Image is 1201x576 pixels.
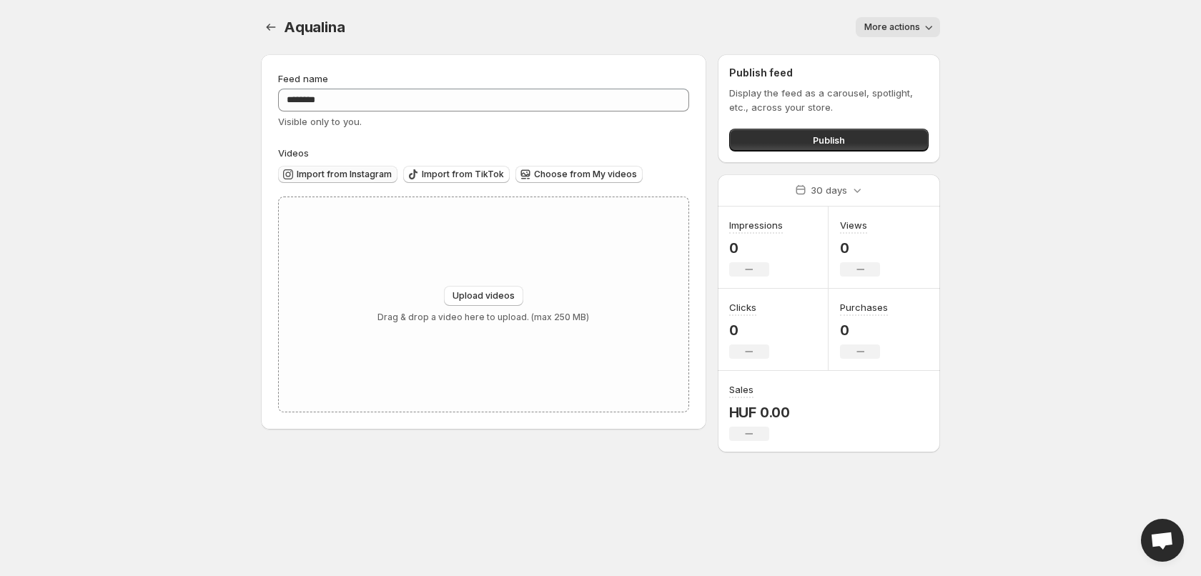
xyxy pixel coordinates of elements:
[403,166,510,183] button: Import from TikTok
[729,129,929,152] button: Publish
[729,322,769,339] p: 0
[729,382,753,397] h3: Sales
[297,169,392,180] span: Import from Instagram
[864,21,920,33] span: More actions
[856,17,940,37] button: More actions
[729,218,783,232] h3: Impressions
[453,290,515,302] span: Upload videos
[840,239,880,257] p: 0
[1141,519,1184,562] div: Open chat
[278,73,328,84] span: Feed name
[278,166,397,183] button: Import from Instagram
[840,218,867,232] h3: Views
[422,169,504,180] span: Import from TikTok
[840,322,888,339] p: 0
[729,300,756,314] h3: Clicks
[284,19,345,36] span: Aqualina
[515,166,643,183] button: Choose from My videos
[729,404,790,421] p: HUF 0.00
[729,86,929,114] p: Display the feed as a carousel, spotlight, etc., across your store.
[813,133,845,147] span: Publish
[261,17,281,37] button: Settings
[278,116,362,127] span: Visible only to you.
[729,66,929,80] h2: Publish feed
[377,312,589,323] p: Drag & drop a video here to upload. (max 250 MB)
[278,147,309,159] span: Videos
[729,239,783,257] p: 0
[444,286,523,306] button: Upload videos
[534,169,637,180] span: Choose from My videos
[811,183,847,197] p: 30 days
[840,300,888,314] h3: Purchases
